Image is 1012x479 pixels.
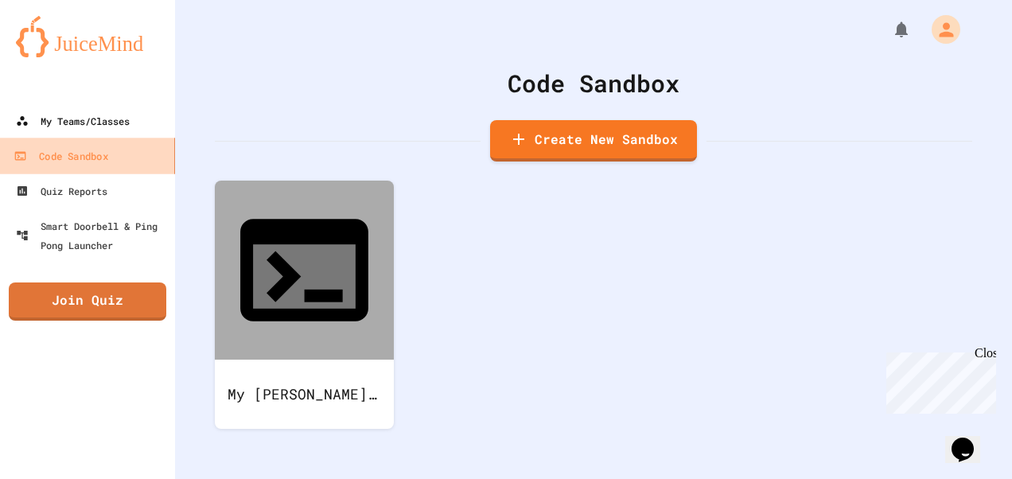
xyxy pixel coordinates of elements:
div: My Teams/Classes [16,111,130,130]
div: Code Sandbox [215,65,972,101]
div: Code Sandbox [14,146,107,166]
div: Quiz Reports [16,181,107,201]
div: Smart Doorbell & Ping Pong Launcher [16,216,169,255]
a: Create New Sandbox [490,120,697,162]
a: Join Quiz [9,282,166,321]
img: logo-orange.svg [16,16,159,57]
div: Chat with us now!Close [6,6,110,101]
div: My Notifications [862,16,915,43]
iframe: chat widget [945,415,996,463]
a: My [PERSON_NAME] progam [215,181,394,429]
div: My Account [915,11,964,48]
iframe: chat widget [880,346,996,414]
div: My [PERSON_NAME] progam [215,360,394,429]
